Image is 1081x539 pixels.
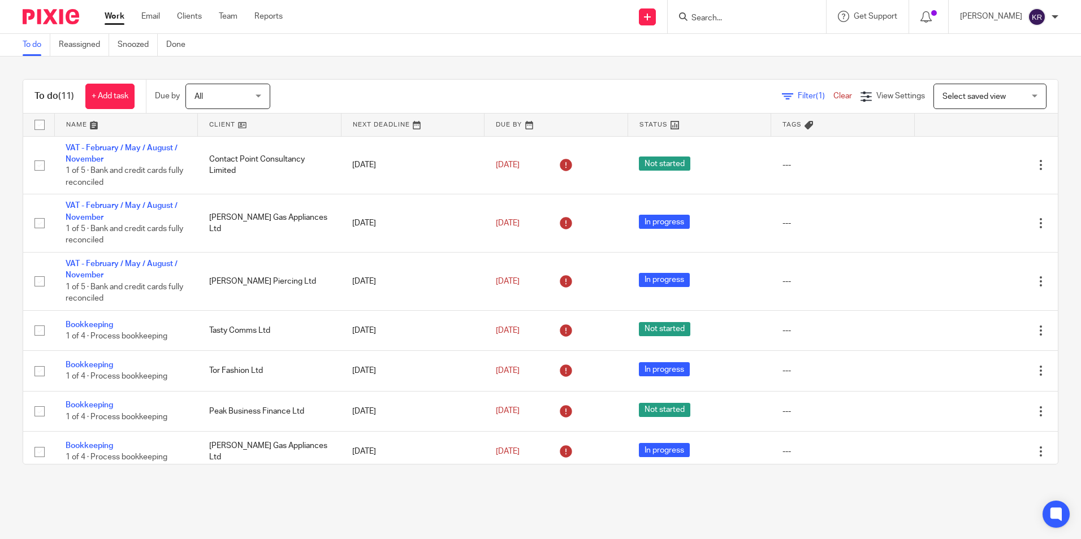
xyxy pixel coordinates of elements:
[66,442,113,450] a: Bookkeeping
[639,322,690,336] span: Not started
[198,136,341,194] td: Contact Point Consultancy Limited
[198,432,341,472] td: [PERSON_NAME] Gas Appliances Ltd
[341,253,485,311] td: [DATE]
[66,202,178,221] a: VAT - February / May / August / November
[66,413,167,421] span: 1 of 4 · Process bookkeeping
[782,446,903,457] div: ---
[639,403,690,417] span: Not started
[66,260,178,279] a: VAT - February / May / August / November
[496,407,520,415] span: [DATE]
[639,157,690,171] span: Not started
[198,351,341,391] td: Tor Fashion Ltd
[66,401,113,409] a: Bookkeeping
[66,332,167,340] span: 1 of 4 · Process bookkeeping
[496,367,520,375] span: [DATE]
[782,121,802,128] span: Tags
[85,84,135,109] a: + Add task
[798,92,833,100] span: Filter
[198,310,341,350] td: Tasty Comms Ltd
[66,283,183,303] span: 1 of 5 · Bank and credit cards fully reconciled
[876,92,925,100] span: View Settings
[1028,8,1046,26] img: svg%3E
[66,373,167,381] span: 1 of 4 · Process bookkeeping
[66,361,113,369] a: Bookkeeping
[198,194,341,253] td: [PERSON_NAME] Gas Appliances Ltd
[782,325,903,336] div: ---
[816,92,825,100] span: (1)
[496,327,520,334] span: [DATE]
[177,11,202,22] a: Clients
[34,90,74,102] h1: To do
[341,136,485,194] td: [DATE]
[155,90,180,102] p: Due by
[105,11,124,22] a: Work
[782,218,903,229] div: ---
[496,277,520,285] span: [DATE]
[496,161,520,169] span: [DATE]
[782,406,903,417] div: ---
[118,34,158,56] a: Snoozed
[496,219,520,227] span: [DATE]
[341,432,485,472] td: [DATE]
[66,453,167,461] span: 1 of 4 · Process bookkeeping
[66,225,183,245] span: 1 of 5 · Bank and credit cards fully reconciled
[639,273,690,287] span: In progress
[59,34,109,56] a: Reassigned
[341,310,485,350] td: [DATE]
[58,92,74,101] span: (11)
[23,34,50,56] a: To do
[782,159,903,171] div: ---
[66,321,113,329] a: Bookkeeping
[690,14,792,24] input: Search
[960,11,1022,22] p: [PERSON_NAME]
[854,12,897,20] span: Get Support
[639,215,690,229] span: In progress
[219,11,237,22] a: Team
[198,391,341,431] td: Peak Business Finance Ltd
[198,253,341,311] td: [PERSON_NAME] Piercing Ltd
[942,93,1006,101] span: Select saved view
[639,362,690,376] span: In progress
[66,167,183,186] span: 1 of 5 · Bank and credit cards fully reconciled
[341,391,485,431] td: [DATE]
[341,351,485,391] td: [DATE]
[254,11,283,22] a: Reports
[66,144,178,163] a: VAT - February / May / August / November
[833,92,852,100] a: Clear
[782,276,903,287] div: ---
[496,447,520,455] span: [DATE]
[23,9,79,24] img: Pixie
[194,93,203,101] span: All
[141,11,160,22] a: Email
[782,365,903,376] div: ---
[639,443,690,457] span: In progress
[166,34,194,56] a: Done
[341,194,485,253] td: [DATE]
